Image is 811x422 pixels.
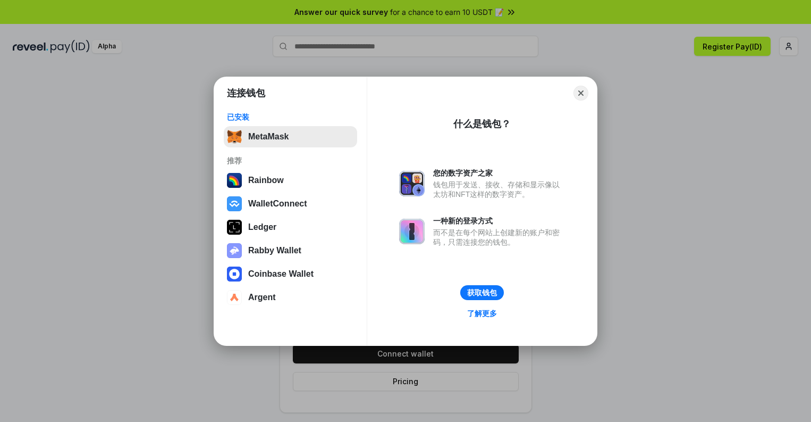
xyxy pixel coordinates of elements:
img: svg+xml,%3Csvg%20xmlns%3D%22http%3A%2F%2Fwww.w3.org%2F2000%2Fsvg%22%20fill%3D%22none%22%20viewBox... [399,219,425,244]
button: Argent [224,287,357,308]
div: 钱包用于发送、接收、存储和显示像以太坊和NFT这样的数字资产。 [433,180,565,199]
button: MetaMask [224,126,357,147]
img: svg+xml,%3Csvg%20fill%3D%22none%22%20height%3D%2233%22%20viewBox%3D%220%200%2035%2033%22%20width%... [227,129,242,144]
div: WalletConnect [248,199,307,209]
div: 已安装 [227,112,354,122]
button: Close [573,86,588,101]
button: Rainbow [224,170,357,191]
h1: 连接钱包 [227,87,265,100]
div: MetaMask [248,132,289,142]
button: WalletConnect [224,193,357,214]
div: Ledger [248,222,276,232]
div: 推荐 [227,156,354,166]
div: Rabby Wallet [248,246,301,255]
button: Coinbase Wallet [224,263,357,285]
button: Rabby Wallet [224,240,357,261]
img: svg+xml,%3Csvg%20width%3D%2228%22%20height%3D%2228%22%20viewBox%3D%220%200%2028%2028%22%20fill%3D... [227,196,242,211]
div: Rainbow [248,176,284,185]
div: 获取钱包 [467,288,497,297]
div: Argent [248,293,276,302]
div: 什么是钱包？ [453,118,511,130]
img: svg+xml,%3Csvg%20width%3D%2228%22%20height%3D%2228%22%20viewBox%3D%220%200%2028%2028%22%20fill%3D... [227,267,242,282]
div: 而不是在每个网站上创建新的账户和密码，只需连接您的钱包。 [433,228,565,247]
img: svg+xml,%3Csvg%20xmlns%3D%22http%3A%2F%2Fwww.w3.org%2F2000%2Fsvg%22%20width%3D%2228%22%20height%3... [227,220,242,235]
button: Ledger [224,217,357,238]
div: Coinbase Wallet [248,269,314,279]
img: svg+xml,%3Csvg%20width%3D%2228%22%20height%3D%2228%22%20viewBox%3D%220%200%2028%2028%22%20fill%3D... [227,290,242,305]
div: 一种新的登录方式 [433,216,565,226]
img: svg+xml,%3Csvg%20xmlns%3D%22http%3A%2F%2Fwww.w3.org%2F2000%2Fsvg%22%20fill%3D%22none%22%20viewBox... [399,171,425,196]
div: 了解更多 [467,309,497,318]
img: svg+xml,%3Csvg%20width%3D%22120%22%20height%3D%22120%22%20viewBox%3D%220%200%20120%20120%22%20fil... [227,173,242,188]
button: 获取钱包 [460,285,504,300]
a: 了解更多 [461,307,503,320]
div: 您的数字资产之家 [433,168,565,178]
img: svg+xml,%3Csvg%20xmlns%3D%22http%3A%2F%2Fwww.w3.org%2F2000%2Fsvg%22%20fill%3D%22none%22%20viewBox... [227,243,242,258]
